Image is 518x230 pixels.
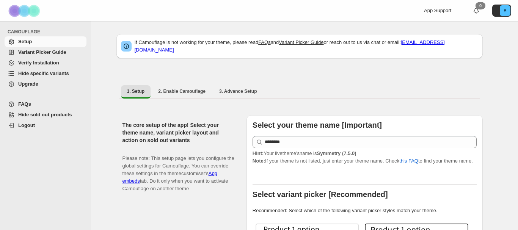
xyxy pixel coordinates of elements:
h2: The core setup of the app! Select your theme name, variant picker layout and action on sold out v... [122,121,234,144]
span: 1. Setup [127,88,145,94]
span: CAMOUFLAGE [8,29,87,35]
b: Select your theme name [Important] [253,121,382,129]
span: Hide specific variants [18,70,69,76]
strong: Hint: [253,150,264,156]
text: B [504,8,506,13]
span: FAQs [18,101,31,107]
span: Avatar with initials B [500,5,510,16]
strong: Note: [253,158,265,164]
span: 2. Enable Camouflage [158,88,206,94]
span: App Support [424,8,451,13]
a: Logout [5,120,86,131]
span: Upgrade [18,81,38,87]
a: Upgrade [5,79,86,89]
strong: Symmetry (7.5.0) [317,150,356,156]
p: If Camouflage is not working for your theme, please read and or reach out to us via chat or email: [135,39,478,54]
p: Please note: This setup page lets you configure the global settings for Camouflage. You can overr... [122,147,234,192]
a: this FAQ [399,158,418,164]
b: Select variant picker [Recommended] [253,190,388,199]
button: Avatar with initials B [492,5,511,17]
a: Variant Picker Guide [5,47,86,58]
a: FAQs [5,99,86,110]
a: Verify Installation [5,58,86,68]
img: Camouflage [6,0,44,21]
span: Your live theme's name is [253,150,356,156]
a: 0 [472,7,480,14]
p: If your theme is not listed, just enter your theme name. Check to find your theme name. [253,150,477,165]
p: Recommended: Select which of the following variant picker styles match your theme. [253,207,477,214]
span: Setup [18,39,32,44]
span: Hide sold out products [18,112,72,117]
a: Variant Picker Guide [279,39,323,45]
span: Logout [18,122,35,128]
a: FAQs [258,39,271,45]
span: Variant Picker Guide [18,49,66,55]
a: Hide specific variants [5,68,86,79]
a: Hide sold out products [5,110,86,120]
div: 0 [476,2,485,9]
a: Setup [5,36,86,47]
span: 3. Advance Setup [219,88,257,94]
span: Verify Installation [18,60,59,66]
